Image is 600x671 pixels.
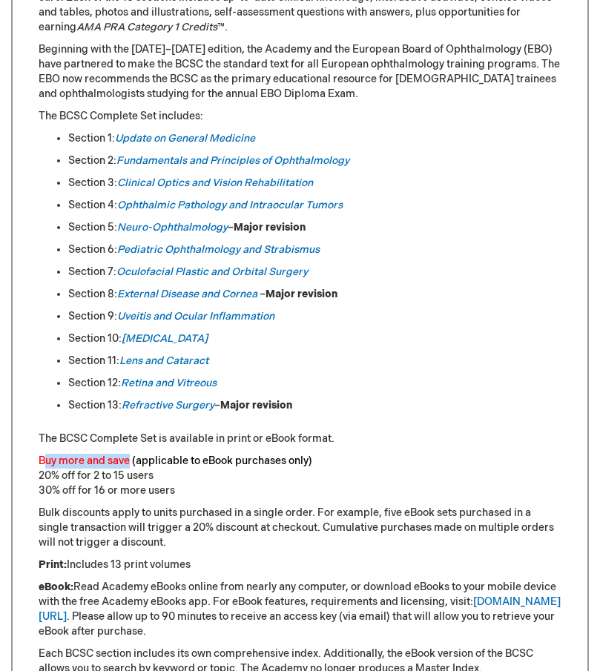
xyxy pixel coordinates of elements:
em: AMA PRA Category 1 Credits [76,21,217,33]
a: Clinical Optics and Vision Rehabilitation [117,176,313,189]
p: Bulk discounts apply to units purchased in a single order. For example, five eBook sets purchased... [39,506,561,550]
font: (applicable to eBook purchases only) [132,455,312,467]
li: Section 12: [68,376,561,391]
li: Section 13: – [68,398,561,413]
p: The BCSC Complete Set includes: [39,109,561,124]
strong: Major revision [266,288,337,300]
li: Section 2: [68,153,561,168]
a: Neuro-Ophthalmology [117,221,228,234]
strong: Print: [39,558,67,571]
li: Section 6: [68,242,561,257]
a: Ophthalmic Pathology and Intraocular Tumors [117,199,343,211]
p: The BCSC Complete Set is available in print or eBook format. [39,432,561,446]
a: Retina and Vitreous [121,377,217,389]
strong: Major revision [234,221,306,234]
a: Fundamentals and Principles of Ophthalmology [116,154,349,167]
a: [MEDICAL_DATA] [122,332,208,345]
a: Uveitis and Ocular Inflammation [117,310,274,323]
p: 20% off for 2 to 15 users 30% off for 16 or more users [39,454,561,498]
p: Includes 13 print volumes [39,558,561,572]
li: Section 9: [68,309,561,324]
p: Beginning with the [DATE]–[DATE] edition, the Academy and the European Board of Ophthalmology (EB... [39,42,561,102]
li: Section 8: – [68,287,561,302]
a: Refractive Surgery [122,399,214,411]
li: Section 10: [68,331,561,346]
a: External Disease and Cornea [117,288,257,300]
li: Section 7: [68,265,561,280]
li: Section 3: [68,176,561,191]
li: Section 1: [68,131,561,146]
a: [DOMAIN_NAME][URL] [39,595,561,623]
font: Buy more and save [39,455,130,467]
strong: eBook: [39,581,73,593]
li: Section 5: – [68,220,561,235]
a: Pediatric Ophthalmology and Strabismus [117,243,320,256]
p: Read Academy eBooks online from nearly any computer, or download eBooks to your mobile device wit... [39,580,561,639]
li: Section 4: [68,198,561,213]
a: Oculofacial Plastic and Orbital Surgery [116,265,308,278]
a: Lens and Cataract [119,354,208,367]
li: Section 11: [68,354,561,368]
a: Update on General Medicine [115,132,255,145]
strong: Major revision [220,399,292,411]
